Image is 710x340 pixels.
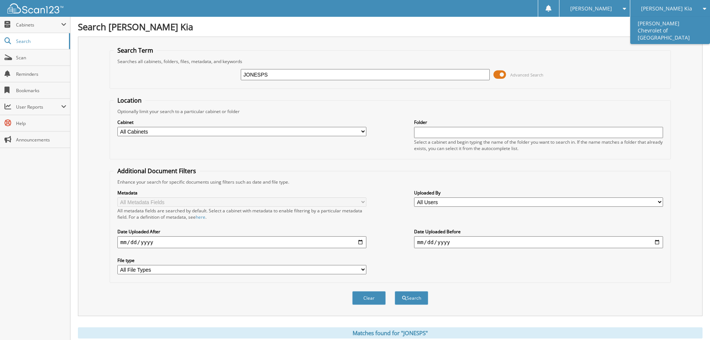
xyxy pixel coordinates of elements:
label: Folder [414,119,663,125]
div: Select a cabinet and begin typing the name of the folder you want to search in. If the name match... [414,139,663,152]
label: Date Uploaded Before [414,228,663,235]
button: Clear [352,291,386,305]
span: Scan [16,54,66,61]
span: Announcements [16,137,66,143]
label: Uploaded By [414,190,663,196]
span: [PERSON_NAME] Kia [641,6,692,11]
span: [PERSON_NAME] [570,6,612,11]
label: File type [117,257,366,263]
iframe: Chat Widget [673,304,710,340]
input: start [117,236,366,248]
div: Searches all cabinets, folders, files, metadata, and keywords [114,58,667,65]
span: Help [16,120,66,127]
span: Advanced Search [510,72,543,78]
img: scan123-logo-white.svg [7,3,63,13]
div: Optionally limit your search to a particular cabinet or folder [114,108,667,115]
span: Bookmarks [16,87,66,94]
label: Metadata [117,190,366,196]
h1: Search [PERSON_NAME] Kia [78,21,703,33]
legend: Additional Document Filters [114,167,200,175]
legend: Location [114,96,145,105]
span: User Reports [16,104,61,110]
span: Reminders [16,71,66,77]
div: Enhance your search for specific documents using filters such as date and file type. [114,179,667,185]
div: All metadata fields are searched by default. Select a cabinet with metadata to enable filtering b... [117,208,366,220]
legend: Search Term [114,46,157,54]
label: Date Uploaded After [117,228,366,235]
button: Search [395,291,428,305]
label: Cabinet [117,119,366,125]
span: Cabinets [16,22,61,28]
input: end [414,236,663,248]
a: here [196,214,205,220]
div: Matches found for "JONESPS" [78,327,703,339]
a: [PERSON_NAME] Chevrolet of [GEOGRAPHIC_DATA] [630,17,710,44]
span: Search [16,38,65,44]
